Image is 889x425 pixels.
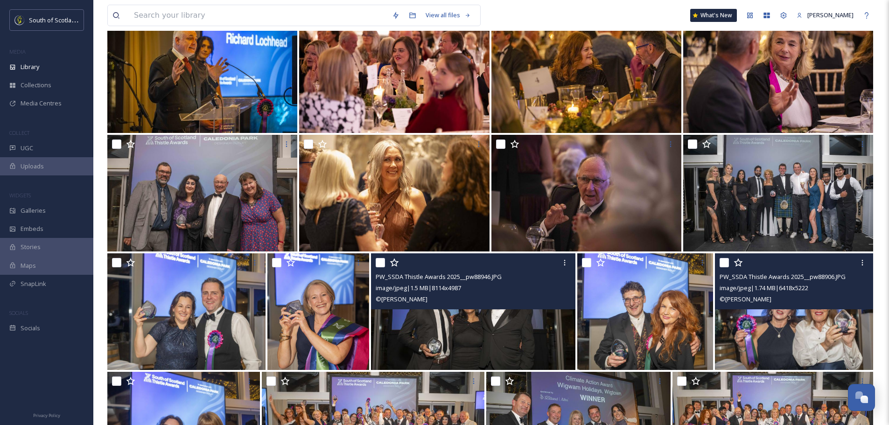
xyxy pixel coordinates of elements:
a: [PERSON_NAME] [792,6,858,24]
span: image/jpeg | 1.5 MB | 8114 x 4987 [376,284,461,292]
a: What's New [690,9,737,22]
span: UGC [21,144,33,153]
span: WIDGETS [9,192,31,199]
span: Stories [21,243,41,251]
span: Maps [21,261,36,270]
img: PW_SSDA Thistle Awards 2025__pw88911.JPG [577,253,713,370]
button: Open Chat [848,384,875,411]
span: South of Scotland Destination Alliance [29,15,135,24]
span: © [PERSON_NAME] [376,295,427,303]
span: image/jpeg | 1.74 MB | 6418 x 5222 [720,284,808,292]
span: Embeds [21,224,43,233]
span: © [PERSON_NAME] [720,295,771,303]
img: PW_SSDA Thistle Awards 2025_The Findra Family_pw7_2528.JPG [299,135,489,251]
a: View all files [421,6,476,24]
input: Search your library [129,5,387,26]
img: images.jpeg [15,15,24,25]
span: MEDIA [9,48,26,55]
span: Library [21,63,39,71]
img: PW_SSDA Thistle Awards 2025__pw88967.JPG [107,135,297,251]
span: SOCIALS [9,309,28,316]
span: SnapLink [21,279,46,288]
img: PW_SSDA Thistle Awards 2025_The Findra Family_pw7_2536.JPG [491,135,681,251]
span: Collections [21,81,51,90]
a: Privacy Policy [33,409,60,420]
img: PW_SSDA Thistle Awards 2025__pw88925.JPG [107,253,266,370]
img: PW_SSDA Thistle Awards 2025__pw88959.JPG [683,135,873,251]
span: Privacy Policy [33,412,60,418]
img: PW_SSDA Thistle Awards 2025__pw88946.JPG [371,253,576,370]
img: PW_SSDA Thistle Awards 2025__pw88906.JPG [715,253,873,370]
span: COLLECT [9,129,29,136]
span: PW_SSDA Thistle Awards 2025__pw88906.JPG [720,272,846,281]
img: PW_SSDA Thistle Awards 2025__pw88939.JPG [267,253,369,370]
span: Socials [21,324,40,333]
span: PW_SSDA Thistle Awards 2025__pw88946.JPG [376,272,502,281]
img: PW_SSDA Thistle Awards 2025_The Findra Family_pw7_2551.JPG [491,16,681,133]
img: PW_SSDA Thistle Awards 2025_The Findra Family_pw7_2608.JPG [107,16,297,133]
span: Media Centres [21,99,62,108]
span: Galleries [21,206,46,215]
span: Uploads [21,162,44,171]
img: PW_SSDA Thistle Awards 2025_The Findra Family_pw7_2519.JPG [683,16,873,133]
span: [PERSON_NAME] [807,11,854,19]
img: PW_SSDA Thistle Awards 2025_The Findra Family_pw7_2620.JPG [299,16,489,133]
